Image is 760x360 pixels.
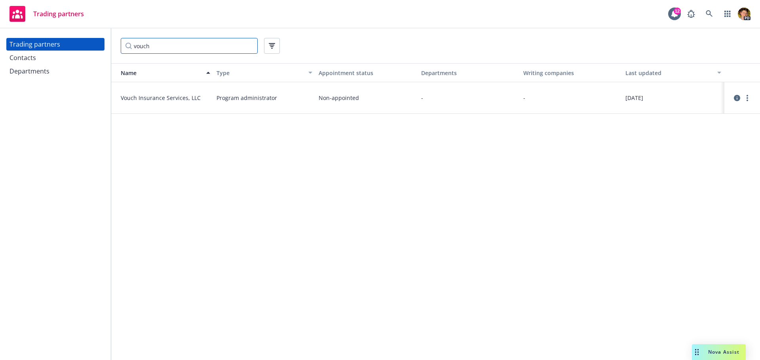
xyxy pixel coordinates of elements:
a: Trading partners [6,38,104,51]
a: Switch app [720,6,735,22]
button: Nova Assist [692,344,746,360]
div: Name [114,69,201,77]
span: [DATE] [625,94,643,102]
button: Name [111,63,213,82]
a: Contacts [6,51,104,64]
span: Trading partners [33,11,84,17]
div: 12 [674,8,681,15]
span: Non-appointed [319,94,359,102]
div: Drag to move [692,344,702,360]
div: Last updated [625,69,712,77]
a: more [743,93,752,103]
div: Departments [9,65,49,77]
button: Departments [418,63,520,82]
div: Departments [421,69,517,77]
button: Type [213,63,315,82]
span: Program administrator [217,94,277,102]
button: Appointment status [315,63,418,82]
span: Nova Assist [708,349,739,355]
img: photo [738,8,750,20]
div: Trading partners [9,38,60,51]
a: circleInformation [732,93,742,103]
span: - [421,94,423,102]
span: Vouch Insurance Services, LLC [121,94,210,102]
a: Report a Bug [683,6,699,22]
button: Writing companies [520,63,622,82]
div: Writing companies [523,69,619,77]
div: Type [217,69,304,77]
a: Departments [6,65,104,77]
input: Filter by keyword... [121,38,258,54]
div: Contacts [9,51,36,64]
button: Last updated [622,63,724,82]
a: Search [701,6,717,22]
div: Appointment status [319,69,414,77]
span: - [523,94,525,102]
a: Trading partners [6,3,87,25]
